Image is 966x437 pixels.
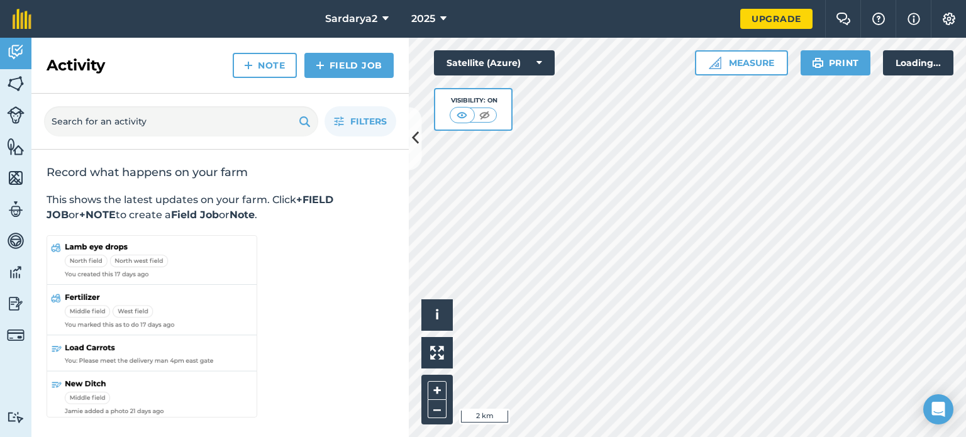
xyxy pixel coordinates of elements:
img: fieldmargin Logo [13,9,31,29]
div: Open Intercom Messenger [923,394,953,424]
button: Filters [325,106,396,136]
img: svg+xml;base64,PD94bWwgdmVyc2lvbj0iMS4wIiBlbmNvZGluZz0idXRmLTgiPz4KPCEtLSBHZW5lcmF0b3I6IEFkb2JlIE... [7,106,25,124]
p: This shows the latest updates on your farm. Click or to create a or . [47,192,394,223]
img: svg+xml;base64,PD94bWwgdmVyc2lvbj0iMS4wIiBlbmNvZGluZz0idXRmLTgiPz4KPCEtLSBHZW5lcmF0b3I6IEFkb2JlIE... [7,200,25,219]
button: + [428,381,447,400]
span: Sardarya2 [325,11,377,26]
img: svg+xml;base64,PD94bWwgdmVyc2lvbj0iMS4wIiBlbmNvZGluZz0idXRmLTgiPz4KPCEtLSBHZW5lcmF0b3I6IEFkb2JlIE... [7,326,25,344]
span: Filters [350,114,387,128]
img: Ruler icon [709,57,721,69]
input: Search for an activity [44,106,318,136]
a: Upgrade [740,9,813,29]
img: svg+xml;base64,PHN2ZyB4bWxucz0iaHR0cDovL3d3dy53My5vcmcvMjAwMC9zdmciIHdpZHRoPSI1NiIgaGVpZ2h0PSI2MC... [7,169,25,187]
img: A cog icon [941,13,957,25]
img: Four arrows, one pointing top left, one top right, one bottom right and the last bottom left [430,346,444,360]
img: svg+xml;base64,PD94bWwgdmVyc2lvbj0iMS4wIiBlbmNvZGluZz0idXRmLTgiPz4KPCEtLSBHZW5lcmF0b3I6IEFkb2JlIE... [7,263,25,282]
img: svg+xml;base64,PHN2ZyB4bWxucz0iaHR0cDovL3d3dy53My5vcmcvMjAwMC9zdmciIHdpZHRoPSI1NiIgaGVpZ2h0PSI2MC... [7,74,25,93]
img: Two speech bubbles overlapping with the left bubble in the forefront [836,13,851,25]
button: i [421,299,453,331]
img: svg+xml;base64,PD94bWwgdmVyc2lvbj0iMS4wIiBlbmNvZGluZz0idXRmLTgiPz4KPCEtLSBHZW5lcmF0b3I6IEFkb2JlIE... [7,294,25,313]
a: Field Job [304,53,394,78]
img: svg+xml;base64,PHN2ZyB4bWxucz0iaHR0cDovL3d3dy53My5vcmcvMjAwMC9zdmciIHdpZHRoPSIxNyIgaGVpZ2h0PSIxNy... [908,11,920,26]
button: – [428,400,447,418]
strong: Field Job [171,209,219,221]
a: Note [233,53,297,78]
img: svg+xml;base64,PHN2ZyB4bWxucz0iaHR0cDovL3d3dy53My5vcmcvMjAwMC9zdmciIHdpZHRoPSIxOSIgaGVpZ2h0PSIyNC... [812,55,824,70]
button: Satellite (Azure) [434,50,555,75]
span: i [435,307,439,323]
button: Print [801,50,871,75]
img: svg+xml;base64,PD94bWwgdmVyc2lvbj0iMS4wIiBlbmNvZGluZz0idXRmLTgiPz4KPCEtLSBHZW5lcmF0b3I6IEFkb2JlIE... [7,43,25,62]
div: Visibility: On [450,96,497,106]
img: svg+xml;base64,PHN2ZyB4bWxucz0iaHR0cDovL3d3dy53My5vcmcvMjAwMC9zdmciIHdpZHRoPSI1MCIgaGVpZ2h0PSI0MC... [477,109,492,121]
strong: +NOTE [79,209,116,221]
img: svg+xml;base64,PD94bWwgdmVyc2lvbj0iMS4wIiBlbmNvZGluZz0idXRmLTgiPz4KPCEtLSBHZW5lcmF0b3I6IEFkb2JlIE... [7,231,25,250]
img: svg+xml;base64,PHN2ZyB4bWxucz0iaHR0cDovL3d3dy53My5vcmcvMjAwMC9zdmciIHdpZHRoPSIxOSIgaGVpZ2h0PSIyNC... [299,114,311,129]
img: A question mark icon [871,13,886,25]
img: svg+xml;base64,PHN2ZyB4bWxucz0iaHR0cDovL3d3dy53My5vcmcvMjAwMC9zdmciIHdpZHRoPSIxNCIgaGVpZ2h0PSIyNC... [316,58,325,73]
img: svg+xml;base64,PD94bWwgdmVyc2lvbj0iMS4wIiBlbmNvZGluZz0idXRmLTgiPz4KPCEtLSBHZW5lcmF0b3I6IEFkb2JlIE... [7,411,25,423]
img: svg+xml;base64,PHN2ZyB4bWxucz0iaHR0cDovL3d3dy53My5vcmcvMjAwMC9zdmciIHdpZHRoPSI1MCIgaGVpZ2h0PSI0MC... [454,109,470,121]
div: Loading... [883,50,953,75]
img: svg+xml;base64,PHN2ZyB4bWxucz0iaHR0cDovL3d3dy53My5vcmcvMjAwMC9zdmciIHdpZHRoPSIxNCIgaGVpZ2h0PSIyNC... [244,58,253,73]
span: 2025 [411,11,435,26]
h2: Activity [47,55,105,75]
strong: Note [230,209,255,221]
button: Measure [695,50,788,75]
h2: Record what happens on your farm [47,165,394,180]
img: svg+xml;base64,PHN2ZyB4bWxucz0iaHR0cDovL3d3dy53My5vcmcvMjAwMC9zdmciIHdpZHRoPSI1NiIgaGVpZ2h0PSI2MC... [7,137,25,156]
